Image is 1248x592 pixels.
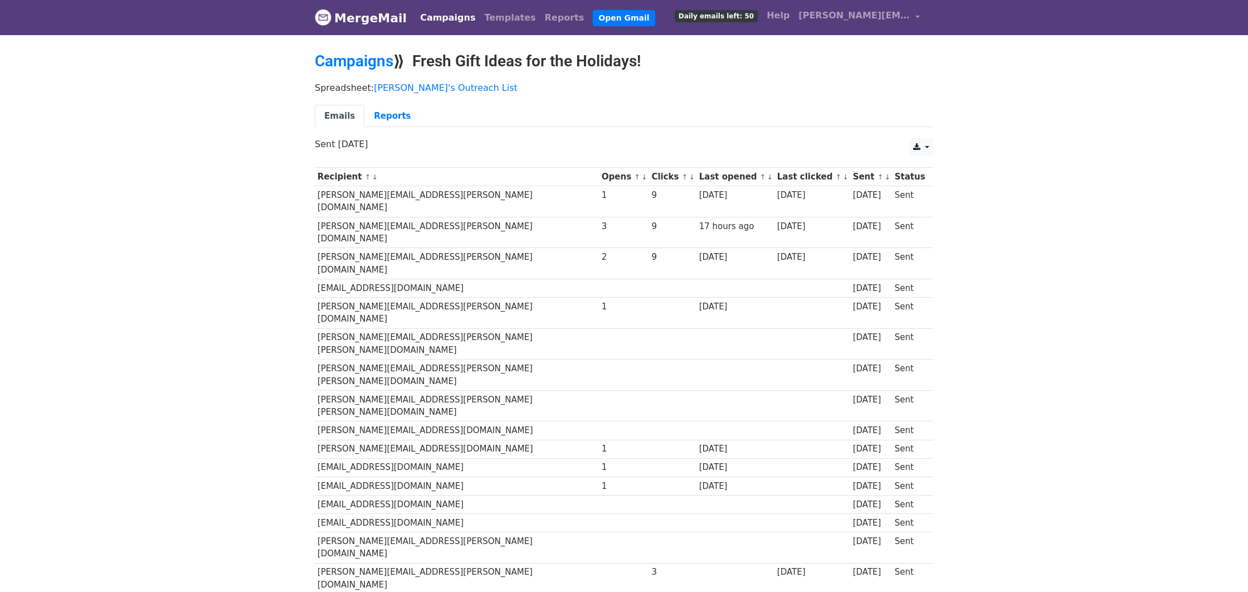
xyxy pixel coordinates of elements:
div: [DATE] [777,566,847,579]
th: Sent [850,168,892,186]
a: ↑ [760,173,766,181]
div: [DATE] [853,517,890,530]
div: [DATE] [699,300,772,313]
td: [PERSON_NAME][EMAIL_ADDRESS][DOMAIN_NAME] [315,421,599,440]
div: 1 [602,300,646,313]
img: MergeMail logo [315,9,331,26]
a: MergeMail [315,6,407,30]
td: Sent [892,328,928,360]
td: [PERSON_NAME][EMAIL_ADDRESS][PERSON_NAME][PERSON_NAME][DOMAIN_NAME] [315,360,599,391]
div: [DATE] [777,251,847,264]
div: 1 [602,480,646,493]
div: [DATE] [853,220,890,233]
th: Last opened [696,168,774,186]
a: Reports [540,7,589,29]
a: [PERSON_NAME][EMAIL_ADDRESS][PERSON_NAME][DOMAIN_NAME] [794,4,924,31]
div: [DATE] [699,443,772,455]
td: Sent [892,279,928,297]
p: Spreadsheet: [315,82,933,94]
td: Sent [892,360,928,391]
a: Reports [364,105,420,128]
td: Sent [892,298,928,329]
a: Help [762,4,794,27]
h2: ⟫ Fresh Gift Ideas for the Holidays! [315,52,933,71]
a: ↓ [641,173,647,181]
div: [DATE] [777,189,847,202]
div: [DATE] [699,189,772,202]
span: Daily emails left: 50 [675,10,758,22]
div: [DATE] [853,461,890,474]
div: [DATE] [853,282,890,295]
th: Recipient [315,168,599,186]
th: Opens [599,168,649,186]
p: Sent [DATE] [315,138,933,150]
td: Sent [892,532,928,564]
div: [DATE] [853,424,890,437]
a: Open Gmail [593,10,655,26]
a: Campaigns [416,7,480,29]
td: [EMAIL_ADDRESS][DOMAIN_NAME] [315,477,599,495]
a: Campaigns [315,52,393,70]
div: 17 hours ago [699,220,772,233]
div: 3 [651,566,694,579]
td: Sent [892,458,928,477]
td: [PERSON_NAME][EMAIL_ADDRESS][PERSON_NAME][DOMAIN_NAME] [315,186,599,217]
td: [PERSON_NAME][EMAIL_ADDRESS][PERSON_NAME][DOMAIN_NAME] [315,248,599,279]
td: [PERSON_NAME][EMAIL_ADDRESS][PERSON_NAME][DOMAIN_NAME] [315,217,599,248]
th: Last clicked [774,168,850,186]
div: [DATE] [853,189,890,202]
a: [PERSON_NAME]'s Outreach List [374,83,518,93]
div: [DATE] [853,480,890,493]
a: ↑ [365,173,371,181]
div: 9 [651,251,694,264]
a: Daily emails left: 50 [670,4,762,27]
div: [DATE] [853,443,890,455]
td: Sent [892,390,928,421]
td: Sent [892,513,928,532]
a: Templates [480,7,540,29]
a: ↓ [689,173,695,181]
div: [DATE] [699,251,772,264]
th: Clicks [649,168,696,186]
div: [DATE] [853,394,890,406]
div: [DATE] [699,480,772,493]
a: ↓ [372,173,378,181]
a: Emails [315,105,364,128]
div: [DATE] [853,300,890,313]
td: Sent [892,186,928,217]
div: [DATE] [853,498,890,511]
div: [DATE] [853,362,890,375]
div: [DATE] [853,535,890,548]
th: Status [892,168,928,186]
td: Sent [892,440,928,458]
a: ↑ [682,173,688,181]
div: 1 [602,189,646,202]
div: 3 [602,220,646,233]
div: [DATE] [853,331,890,344]
td: [PERSON_NAME][EMAIL_ADDRESS][PERSON_NAME][PERSON_NAME][DOMAIN_NAME] [315,390,599,421]
td: [EMAIL_ADDRESS][DOMAIN_NAME] [315,458,599,477]
td: [EMAIL_ADDRESS][DOMAIN_NAME] [315,513,599,532]
td: Sent [892,477,928,495]
div: [DATE] [777,220,847,233]
td: [EMAIL_ADDRESS][DOMAIN_NAME] [315,279,599,297]
td: Sent [892,421,928,440]
td: [PERSON_NAME][EMAIL_ADDRESS][PERSON_NAME][DOMAIN_NAME] [315,298,599,329]
td: [PERSON_NAME][EMAIL_ADDRESS][DOMAIN_NAME] [315,440,599,458]
div: [DATE] [853,566,890,579]
td: Sent [892,495,928,513]
td: [EMAIL_ADDRESS][DOMAIN_NAME] [315,495,599,513]
td: Sent [892,217,928,248]
a: ↓ [767,173,773,181]
a: ↑ [877,173,884,181]
span: [PERSON_NAME][EMAIL_ADDRESS][PERSON_NAME][DOMAIN_NAME] [798,9,910,22]
td: [PERSON_NAME][EMAIL_ADDRESS][PERSON_NAME][DOMAIN_NAME] [315,532,599,564]
div: 9 [651,220,694,233]
div: 1 [602,443,646,455]
div: 1 [602,461,646,474]
td: Sent [892,248,928,279]
a: ↑ [634,173,640,181]
a: ↓ [842,173,849,181]
div: 2 [602,251,646,264]
a: ↑ [836,173,842,181]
